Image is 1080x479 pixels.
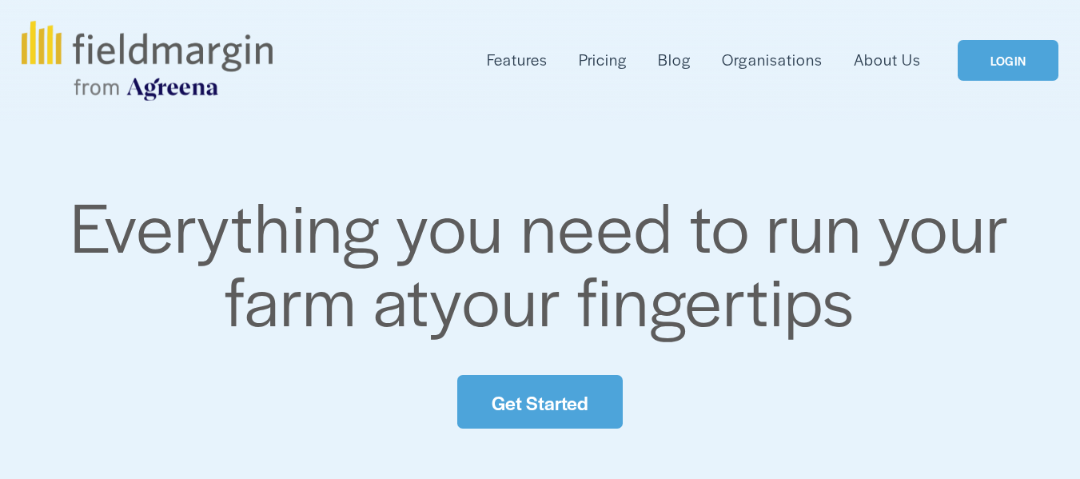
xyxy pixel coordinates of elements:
[958,40,1058,81] a: LOGIN
[854,47,921,73] a: About Us
[22,21,273,101] img: fieldmargin.com
[457,375,623,429] a: Get Started
[658,47,691,73] a: Blog
[487,49,548,71] span: Features
[579,47,627,73] a: Pricing
[487,47,548,73] a: folder dropdown
[70,177,1026,346] span: Everything you need to run your farm at
[429,250,855,346] span: your fingertips
[722,47,822,73] a: Organisations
